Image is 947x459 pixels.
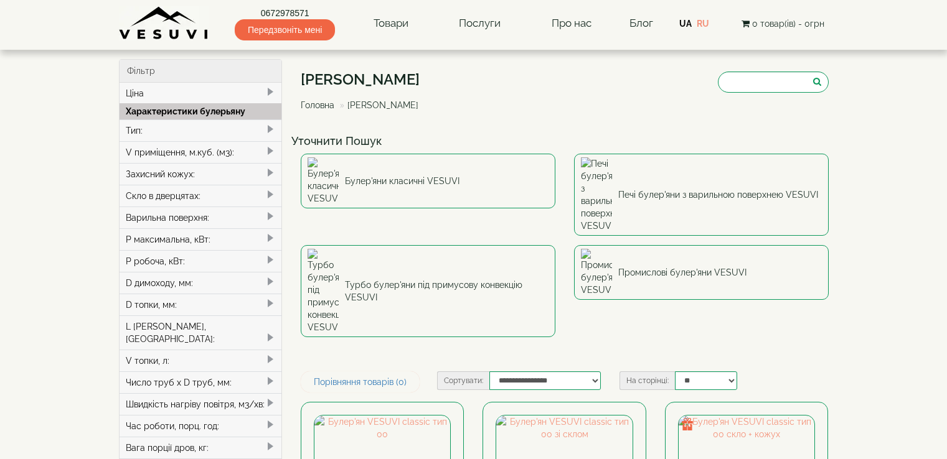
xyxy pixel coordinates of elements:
label: Сортувати: [437,371,489,390]
a: Послуги [446,9,513,38]
div: Скло в дверцятах: [120,185,282,206]
div: Число труб x D труб, мм: [120,371,282,393]
h1: [PERSON_NAME] [301,72,428,88]
div: Вага порції дров, кг: [120,437,282,458]
a: Порівняння товарів (0) [301,371,420,392]
a: Про нас [539,9,604,38]
a: 0672978571 [235,7,335,19]
div: Тип: [120,119,282,141]
div: V топки, л: [120,350,282,371]
div: P максимальна, кВт: [120,228,282,250]
a: RU [697,19,709,29]
span: Передзвоніть мені [235,19,335,40]
img: Турбо булер'яни під примусову конвекцію VESUVI [308,249,339,333]
span: 0 товар(ів) - 0грн [752,19,824,29]
div: Захисний кожух: [120,163,282,185]
a: Блог [629,17,653,29]
a: Головна [301,100,334,110]
div: D димоходу, мм: [120,272,282,294]
a: Товари [361,9,421,38]
a: Булер'яни класичні VESUVI Булер'яни класичні VESUVI [301,154,555,208]
img: Завод VESUVI [119,6,209,40]
div: Час роботи, порц. год: [120,415,282,437]
div: D топки, мм: [120,294,282,315]
label: На сторінці: [620,371,675,390]
div: Швидкість нагріву повітря, м3/хв: [120,393,282,415]
img: Промислові булер'яни VESUVI [581,249,612,296]
a: Печі булер'яни з варильною поверхнею VESUVI Печі булер'яни з варильною поверхнею VESUVI [574,154,829,236]
div: Ціна [120,83,282,104]
li: [PERSON_NAME] [337,99,418,111]
div: Характеристики булерьяну [120,103,282,119]
h4: Уточнити Пошук [291,135,838,147]
div: Варильна поверхня: [120,206,282,228]
a: UA [679,19,692,29]
img: Печі булер'яни з варильною поверхнею VESUVI [581,157,612,232]
div: Фільтр [120,60,282,83]
div: P робоча, кВт: [120,250,282,272]
img: gift [681,418,694,430]
button: 0 товар(ів) - 0грн [738,17,828,30]
div: V приміщення, м.куб. (м3): [120,141,282,163]
a: Турбо булер'яни під примусову конвекцію VESUVI Турбо булер'яни під примусову конвекцію VESUVI [301,245,555,337]
a: Промислові булер'яни VESUVI Промислові булер'яни VESUVI [574,245,829,300]
img: Булер'яни класичні VESUVI [308,157,339,205]
div: L [PERSON_NAME], [GEOGRAPHIC_DATA]: [120,315,282,350]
